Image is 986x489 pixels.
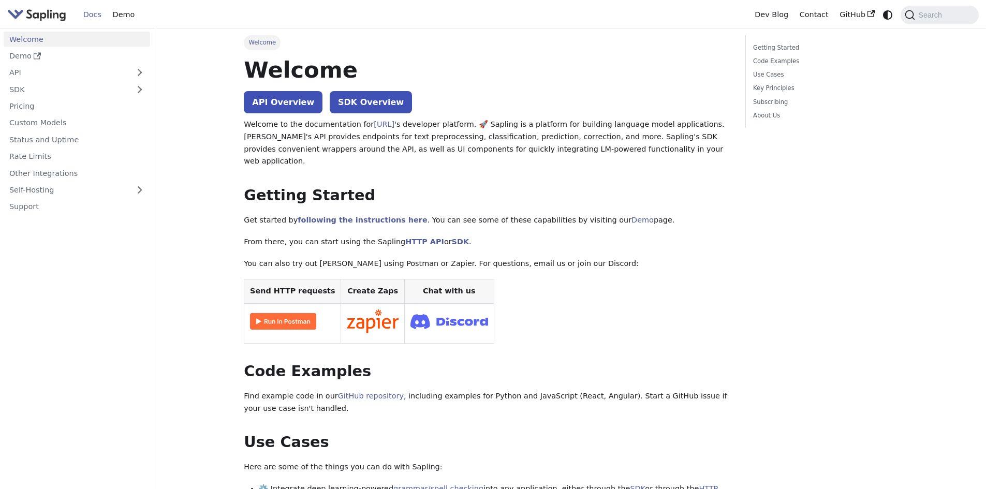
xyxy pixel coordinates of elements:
[244,35,281,50] span: Welcome
[244,390,730,415] p: Find example code in our , including examples for Python and JavaScript (React, Angular). Start a...
[834,7,880,23] a: GitHub
[298,216,427,224] a: following the instructions here
[753,83,893,93] a: Key Principles
[404,279,494,304] th: Chat with us
[338,392,404,400] a: GitHub repository
[244,433,730,452] h2: Use Cases
[4,132,150,147] a: Status and Uptime
[4,166,150,181] a: Other Integrations
[915,11,948,19] span: Search
[753,97,893,107] a: Subscribing
[753,111,893,121] a: About Us
[410,311,488,332] img: Join Discord
[330,91,412,113] a: SDK Overview
[753,43,893,53] a: Getting Started
[452,238,469,246] a: SDK
[4,99,150,114] a: Pricing
[244,35,730,50] nav: Breadcrumbs
[4,199,150,214] a: Support
[244,91,322,113] a: API Overview
[244,236,730,248] p: From there, you can start using the Sapling or .
[341,279,405,304] th: Create Zaps
[880,7,895,22] button: Switch between dark and light mode (currently system mode)
[405,238,444,246] a: HTTP API
[244,214,730,227] p: Get started by . You can see some of these capabilities by visiting our page.
[631,216,654,224] a: Demo
[78,7,107,23] a: Docs
[244,258,730,270] p: You can also try out [PERSON_NAME] using Postman or Zapier. For questions, email us or join our D...
[7,7,66,22] img: Sapling.ai
[374,120,394,128] a: [URL]
[4,115,150,130] a: Custom Models
[749,7,793,23] a: Dev Blog
[4,65,129,80] a: API
[4,183,150,198] a: Self-Hosting
[107,7,140,23] a: Demo
[7,7,70,22] a: Sapling.aiSapling.ai
[244,118,730,168] p: Welcome to the documentation for 's developer platform. 🚀 Sapling is a platform for building lang...
[244,56,730,84] h1: Welcome
[4,82,129,97] a: SDK
[129,82,150,97] button: Expand sidebar category 'SDK'
[244,461,730,473] p: Here are some of the things you can do with Sapling:
[129,65,150,80] button: Expand sidebar category 'API'
[4,149,150,164] a: Rate Limits
[250,313,316,330] img: Run in Postman
[753,70,893,80] a: Use Cases
[4,49,150,64] a: Demo
[794,7,834,23] a: Contact
[4,32,150,47] a: Welcome
[347,309,399,333] img: Connect in Zapier
[244,279,341,304] th: Send HTTP requests
[244,186,730,205] h2: Getting Started
[901,6,978,24] button: Search (Command+K)
[244,362,730,381] h2: Code Examples
[753,56,893,66] a: Code Examples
